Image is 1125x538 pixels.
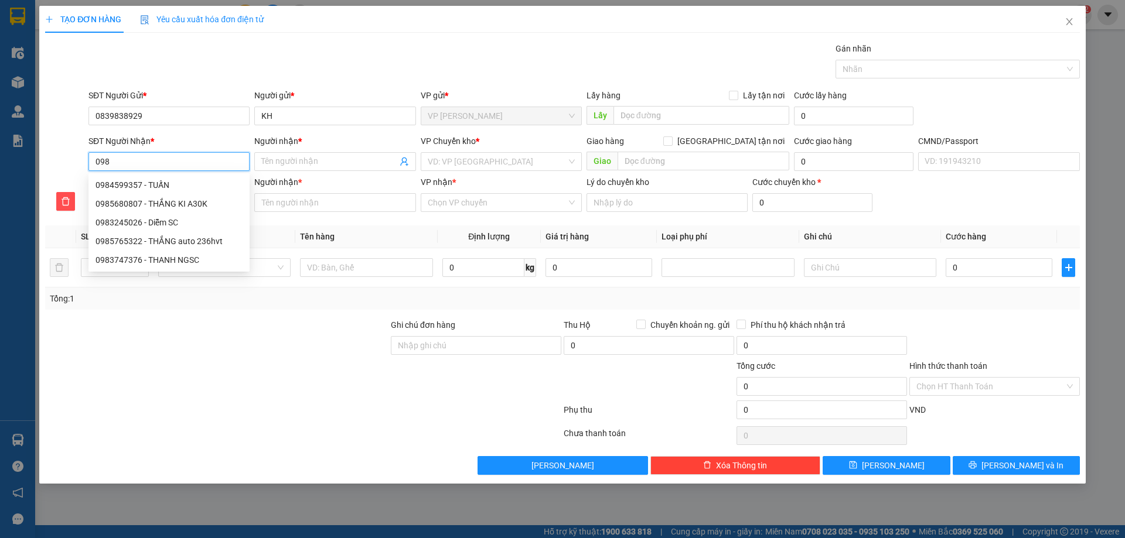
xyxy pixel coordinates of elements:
[50,292,434,305] div: Tổng: 1
[657,225,799,248] th: Loại phụ phí
[794,107,913,125] input: Cước lấy hàng
[88,135,250,148] div: SĐT Người Nhận
[524,258,536,277] span: kg
[254,135,415,148] div: Người nhận
[88,232,250,251] div: 0985765322 - THẮNG auto 236hvt
[15,15,103,73] img: logo.jpg
[400,157,409,166] span: user-add
[96,235,243,248] div: 0985765322 - THẮNG auto 236hvt
[50,258,69,277] button: delete
[737,361,775,371] span: Tổng cước
[1062,263,1074,272] span: plus
[391,336,561,355] input: Ghi chú đơn hàng
[45,15,121,24] span: TẠO ĐƠN HÀNG
[300,258,432,277] input: VD: Bàn, Ghế
[96,197,243,210] div: 0985680807 - THẮNG KI A30K
[88,251,250,269] div: 0983747376 - THANH NGSC
[254,176,415,189] div: Người nhận
[254,193,415,212] input: Tên người nhận
[587,91,621,100] span: Lấy hàng
[57,197,74,206] span: delete
[849,461,857,470] span: save
[468,232,510,241] span: Định lượng
[587,136,624,146] span: Giao hàng
[140,15,264,24] span: Yêu cầu xuất hóa đơn điện tử
[546,232,589,241] span: Giá trị hàng
[794,136,852,146] label: Cước giao hàng
[587,106,613,125] span: Lấy
[752,176,872,189] div: Cước chuyển kho
[909,405,926,414] span: VND
[478,456,648,475] button: [PERSON_NAME]
[96,253,243,266] div: 0983747376 - THANH NGSC
[564,320,591,330] span: Thu Hộ
[562,403,735,424] div: Phụ thu
[650,456,821,475] button: deleteXóa Thông tin
[15,80,204,99] b: GỬI : VP [PERSON_NAME]
[909,361,987,371] label: Hình thức thanh toán
[88,194,250,213] div: 0985680807 - THẮNG KI A30K
[1053,6,1086,39] button: Close
[421,136,476,146] span: VP Chuyển kho
[953,456,1080,475] button: printer[PERSON_NAME] và In
[96,179,243,191] div: 0984599357 - TUẤN
[918,135,1079,148] div: CMND/Passport
[45,15,53,23] span: plus
[88,89,250,102] div: SĐT Người Gửi
[794,152,913,171] input: Cước giao hàng
[391,320,455,330] label: Ghi chú đơn hàng
[969,461,977,470] span: printer
[804,258,936,277] input: Ghi Chú
[613,106,789,125] input: Dọc đường
[738,89,789,102] span: Lấy tận nơi
[421,89,582,102] div: VP gửi
[746,318,850,331] span: Phí thu hộ khách nhận trả
[946,232,986,241] span: Cước hàng
[794,91,847,100] label: Cước lấy hàng
[587,152,618,170] span: Giao
[587,193,748,212] input: Lý do chuyển kho
[81,232,90,241] span: SL
[673,135,789,148] span: [GEOGRAPHIC_DATA] tận nơi
[428,107,575,125] span: VP Hồng Hà
[703,461,711,470] span: delete
[1062,258,1075,277] button: plus
[88,213,250,232] div: 0983245026 - Diễm SC
[421,177,452,187] span: VP nhận
[254,89,415,102] div: Người gửi
[300,232,335,241] span: Tên hàng
[110,29,490,43] li: 271 - [PERSON_NAME] - [GEOGRAPHIC_DATA] - [GEOGRAPHIC_DATA]
[716,459,767,472] span: Xóa Thông tin
[96,216,243,229] div: 0983245026 - Diễm SC
[587,177,649,187] label: Lý do chuyển kho
[562,427,735,447] div: Chưa thanh toán
[618,152,789,170] input: Dọc đường
[836,44,871,53] label: Gán nhãn
[981,459,1063,472] span: [PERSON_NAME] và In
[799,225,941,248] th: Ghi chú
[823,456,950,475] button: save[PERSON_NAME]
[1065,17,1074,26] span: close
[88,176,250,194] div: 0984599357 - TUẤN
[140,15,149,25] img: icon
[546,258,652,277] input: 0
[646,318,734,331] span: Chuyển khoản ng. gửi
[862,459,925,472] span: [PERSON_NAME]
[56,192,75,211] button: delete
[531,459,594,472] span: [PERSON_NAME]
